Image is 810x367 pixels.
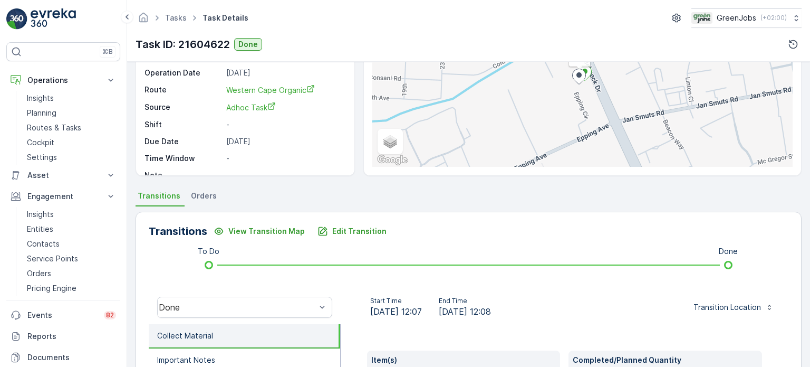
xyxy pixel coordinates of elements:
p: Note [144,170,222,181]
span: Adhoc Task [226,103,276,112]
p: ⌘B [102,48,113,56]
p: Time Window [144,153,222,164]
p: Documents [27,352,116,363]
p: Shift [144,119,222,130]
p: Operations [27,75,99,86]
a: Layers [379,130,402,153]
p: View Transition Map [228,226,305,237]
span: Task Details [200,13,250,23]
p: Transition Location [693,302,761,313]
button: GreenJobs(+02:00) [691,8,802,27]
a: Pricing Engine [23,281,120,296]
p: - [226,119,343,130]
p: Item(s) [371,355,556,365]
img: Green_Jobs_Logo.png [691,12,712,24]
p: GreenJobs [717,13,756,23]
p: Pricing Engine [27,283,76,294]
a: Contacts [23,237,120,251]
p: Important Notes [157,355,215,365]
p: Settings [27,152,57,163]
p: Task ID: 21604622 [136,36,230,52]
a: Orders [23,266,120,281]
p: Orders [27,268,51,279]
a: Western Cape Organic [226,84,343,96]
button: Operations [6,70,120,91]
p: Cockpit [27,137,54,148]
p: End Time [439,297,491,305]
a: Cockpit [23,135,120,150]
p: ( +02:00 ) [760,14,787,22]
span: Orders [191,191,217,201]
span: [DATE] 12:07 [370,305,422,318]
button: View Transition Map [207,223,311,240]
div: Done [159,303,316,312]
a: Reports [6,326,120,347]
a: Adhoc Task [226,102,343,113]
a: Events82 [6,305,120,326]
button: Done [234,38,262,51]
img: logo_light-DOdMpM7g.png [31,8,76,30]
a: Open this area in Google Maps (opens a new window) [375,153,410,167]
p: Routes & Tasks [27,123,81,133]
p: Done [238,39,258,50]
p: Reports [27,331,116,342]
button: Asset [6,165,120,186]
p: Service Points [27,253,78,264]
a: Service Points [23,251,120,266]
p: Engagement [27,191,99,202]
p: Planning [27,108,56,118]
a: Entities [23,222,120,237]
span: Transitions [138,191,180,201]
p: Source [144,102,222,113]
p: 82 [106,311,114,319]
p: Insights [27,93,54,103]
button: Edit Transition [311,223,393,240]
p: To Do [198,246,219,257]
button: Transition Location [687,299,780,316]
p: Done [719,246,738,257]
a: Insights [23,91,120,106]
p: Events [27,310,98,321]
p: Asset [27,170,99,181]
span: [DATE] 12:08 [439,305,491,318]
a: Routes & Tasks [23,120,120,135]
p: Operation Date [144,68,222,78]
p: Collect Material [157,331,213,341]
p: Completed/Planned Quantity [573,355,758,365]
p: Due Date [144,136,222,147]
p: - [226,153,343,164]
a: Planning [23,106,120,120]
p: Entities [27,224,53,234]
img: Google [375,153,410,167]
a: Homepage [138,16,149,25]
p: Edit Transition [332,226,387,237]
p: - [226,170,343,181]
a: Tasks [165,13,187,22]
p: [DATE] [226,68,343,78]
span: Western Cape Organic [226,86,315,95]
a: Insights [23,207,120,222]
button: Engagement [6,186,120,207]
p: Contacts [27,239,60,249]
p: Insights [27,209,54,220]
a: Settings [23,150,120,165]
p: Start Time [370,297,422,305]
p: [DATE] [226,136,343,147]
p: Transitions [149,223,207,239]
p: Route [144,84,222,96]
img: logo [6,8,27,30]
